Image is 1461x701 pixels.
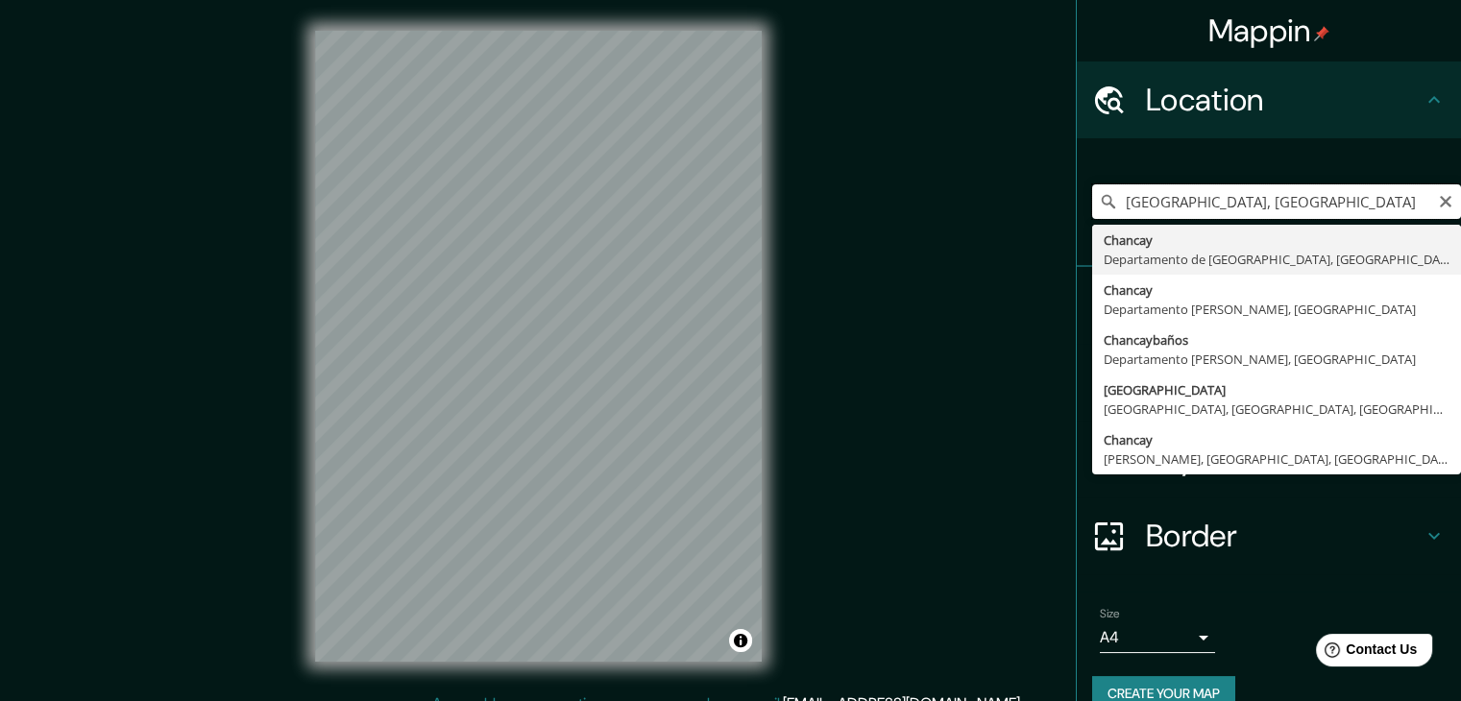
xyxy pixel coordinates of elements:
[1104,430,1449,449] div: Chancay
[1146,440,1423,478] h4: Layout
[1104,230,1449,250] div: Chancay
[1077,267,1461,344] div: Pins
[1290,626,1440,680] iframe: Help widget launcher
[1077,61,1461,138] div: Location
[1092,184,1461,219] input: Pick your city or area
[1104,330,1449,350] div: Chancaybaños
[1146,517,1423,555] h4: Border
[729,629,752,652] button: Toggle attribution
[1104,280,1449,300] div: Chancay
[1146,81,1423,119] h4: Location
[1104,350,1449,369] div: Departamento [PERSON_NAME], [GEOGRAPHIC_DATA]
[1438,191,1453,209] button: Clear
[1104,250,1449,269] div: Departamento de [GEOGRAPHIC_DATA], [GEOGRAPHIC_DATA]
[1104,399,1449,419] div: [GEOGRAPHIC_DATA], [GEOGRAPHIC_DATA], [GEOGRAPHIC_DATA]
[1104,449,1449,469] div: [PERSON_NAME], [GEOGRAPHIC_DATA], [GEOGRAPHIC_DATA]
[1208,12,1330,50] h4: Mappin
[1077,497,1461,574] div: Border
[1100,622,1215,653] div: A4
[315,31,762,662] canvas: Map
[1077,344,1461,421] div: Style
[1104,380,1449,399] div: [GEOGRAPHIC_DATA]
[1100,606,1120,622] label: Size
[1077,421,1461,497] div: Layout
[1104,300,1449,319] div: Departamento [PERSON_NAME], [GEOGRAPHIC_DATA]
[1314,26,1329,41] img: pin-icon.png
